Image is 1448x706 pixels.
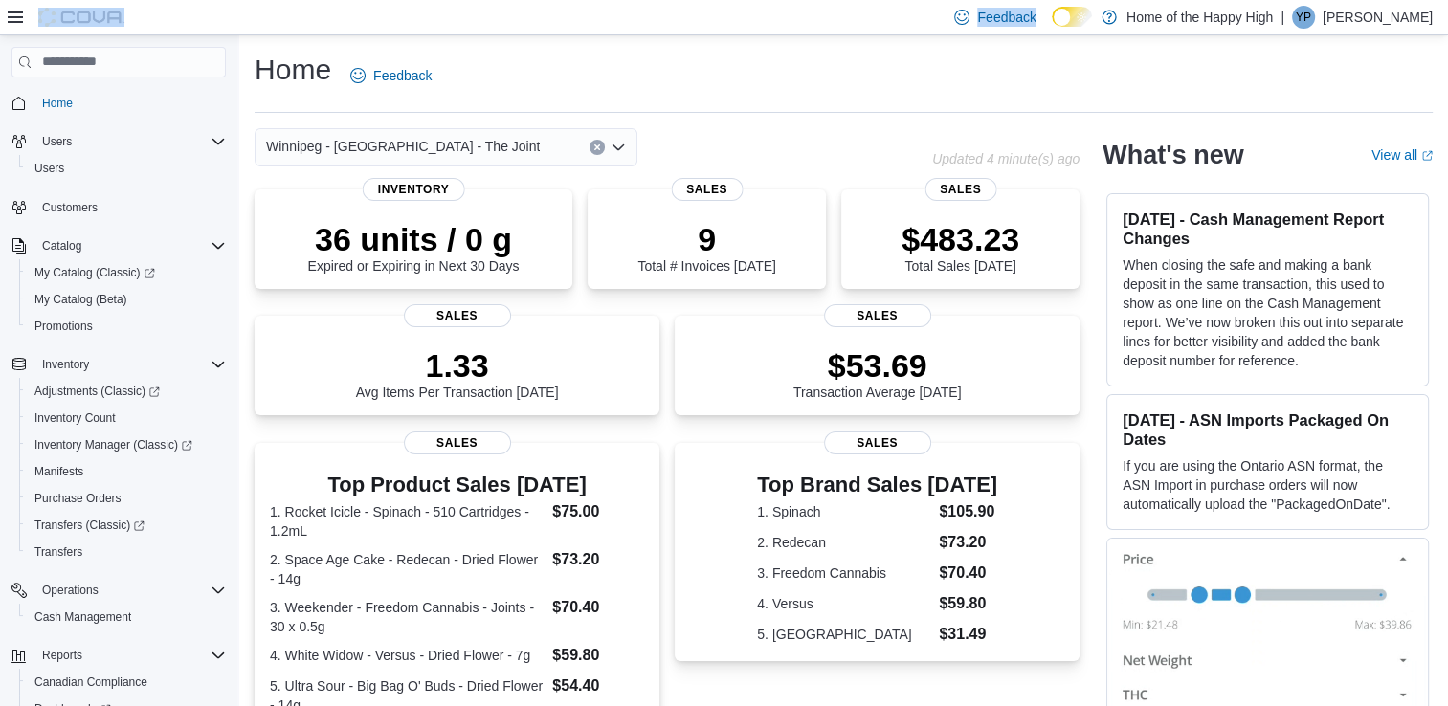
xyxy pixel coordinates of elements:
button: Users [34,130,79,153]
button: Transfers [19,539,234,565]
span: Transfers [27,541,226,563]
button: Inventory Count [19,405,234,431]
button: Inventory [34,353,97,376]
p: Home of the Happy High [1126,6,1273,29]
button: Clear input [590,140,605,155]
button: Users [4,128,234,155]
button: Users [19,155,234,182]
span: Home [42,96,73,111]
a: Manifests [27,460,91,483]
svg: External link [1421,150,1433,162]
span: My Catalog (Beta) [27,288,226,311]
button: Promotions [19,313,234,340]
button: Catalog [4,232,234,259]
p: Updated 4 minute(s) ago [932,151,1080,166]
span: Inventory [363,178,465,201]
div: Transaction Average [DATE] [793,346,962,400]
span: My Catalog (Classic) [34,265,155,280]
span: Dark Mode [1052,27,1053,28]
span: Inventory [34,353,226,376]
span: Operations [42,583,99,598]
button: Operations [34,579,106,602]
dt: 2. Space Age Cake - Redecan - Dried Flower - 14g [270,550,545,588]
span: Inventory Manager (Classic) [34,437,192,452]
dd: $31.49 [939,623,997,646]
a: Transfers (Classic) [27,514,152,537]
dd: $70.40 [552,596,644,619]
span: Feedback [977,8,1036,27]
span: Customers [34,195,226,219]
a: Users [27,157,72,180]
button: Purchase Orders [19,485,234,512]
div: Yatin Pahwa [1292,6,1315,29]
span: Canadian Compliance [34,674,147,690]
span: Sales [924,178,996,201]
span: YP [1296,6,1311,29]
dt: 1. Rocket Icicle - Spinach - 510 Cartridges - 1.2mL [270,502,545,541]
a: View allExternal link [1371,147,1433,163]
span: Manifests [34,464,83,479]
a: My Catalog (Classic) [19,259,234,286]
span: Reports [42,648,82,663]
span: Winnipeg - [GEOGRAPHIC_DATA] - The Joint [266,135,540,158]
p: If you are using the Ontario ASN format, the ASN Import in purchase orders will now automatically... [1123,456,1413,514]
dt: 1. Spinach [757,502,931,521]
span: Adjustments (Classic) [27,380,226,403]
span: Adjustments (Classic) [34,384,160,399]
button: My Catalog (Beta) [19,286,234,313]
span: Cash Management [27,606,226,629]
span: Users [42,134,72,149]
span: Users [34,130,226,153]
a: Inventory Manager (Classic) [19,431,234,458]
span: Inventory Manager (Classic) [27,433,226,456]
span: Transfers (Classic) [27,514,226,537]
a: Adjustments (Classic) [27,380,167,403]
a: Promotions [27,315,100,338]
div: Expired or Expiring in Next 30 Days [308,220,520,274]
button: Home [4,89,234,117]
a: Transfers [27,541,90,563]
a: Feedback [343,56,439,95]
dt: 4. Versus [757,594,931,613]
h2: What's new [1103,140,1243,170]
span: Home [34,91,226,115]
span: Sales [404,431,511,454]
a: Customers [34,196,105,219]
a: Inventory Count [27,407,123,430]
h3: [DATE] - ASN Imports Packaged On Dates [1123,410,1413,449]
p: 9 [637,220,775,258]
button: Operations [4,577,234,604]
span: Transfers (Classic) [34,518,145,533]
a: Canadian Compliance [27,671,155,694]
span: Operations [34,579,226,602]
h3: [DATE] - Cash Management Report Changes [1123,210,1413,248]
dt: 3. Weekender - Freedom Cannabis - Joints - 30 x 0.5g [270,598,545,636]
dd: $70.40 [939,562,997,585]
dd: $54.40 [552,674,644,697]
span: Inventory Count [34,410,116,426]
dd: $73.20 [552,548,644,571]
a: My Catalog (Classic) [27,261,163,284]
span: Transfers [34,544,82,560]
dd: $105.90 [939,500,997,523]
button: Inventory [4,351,234,378]
button: Reports [4,642,234,669]
div: Total Sales [DATE] [902,220,1019,274]
input: Dark Mode [1052,7,1092,27]
button: Cash Management [19,604,234,630]
span: Sales [824,304,931,327]
p: | [1281,6,1284,29]
div: Avg Items Per Transaction [DATE] [356,346,559,400]
dd: $59.80 [552,644,644,667]
a: Transfers (Classic) [19,512,234,539]
span: Users [27,157,226,180]
dd: $75.00 [552,500,644,523]
div: Total # Invoices [DATE] [637,220,775,274]
span: My Catalog (Beta) [34,292,127,307]
span: Sales [824,431,931,454]
h3: Top Product Sales [DATE] [270,474,644,496]
span: Catalog [42,238,81,254]
a: Purchase Orders [27,487,129,510]
button: Open list of options [611,140,626,155]
p: $483.23 [902,220,1019,258]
